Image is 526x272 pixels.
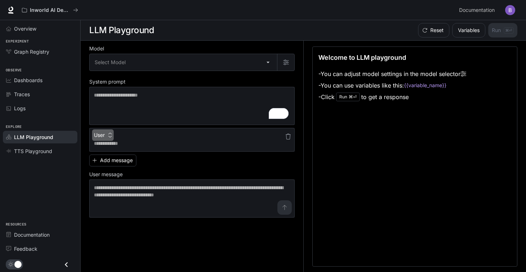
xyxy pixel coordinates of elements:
span: Logs [14,104,26,112]
a: Logs [3,102,77,115]
p: Welcome to LLM playground [318,53,406,62]
span: Dark mode toggle [14,260,22,268]
a: Feedback [3,242,77,255]
a: LLM Playground [3,131,77,143]
button: User [92,129,114,141]
a: Documentation [3,228,77,241]
a: Documentation [456,3,500,17]
li: - Click to get a response [318,91,466,103]
a: TTS Playground [3,145,77,157]
span: TTS Playground [14,147,52,155]
img: User avatar [505,5,515,15]
li: - You can use variables like this: [318,80,466,91]
p: User message [89,172,123,177]
div: Run [336,93,360,101]
span: Graph Registry [14,48,49,55]
li: - You can adjust model settings in the model selector [318,68,466,80]
button: Variables [452,23,485,37]
p: System prompt [89,79,126,84]
a: Traces [3,88,77,101]
div: Select Model [90,54,277,71]
span: Overview [14,25,36,32]
textarea: To enrich screen reader interactions, please activate Accessibility in Grammarly extension settings [94,92,290,120]
p: Inworld AI Demos [30,7,70,13]
span: Documentation [459,6,495,15]
button: User avatar [503,3,517,17]
a: Graph Registry [3,45,77,58]
h1: LLM Playground [89,23,154,37]
a: Dashboards [3,74,77,86]
span: Traces [14,90,30,98]
button: All workspaces [19,3,81,17]
button: Close drawer [58,257,74,272]
p: ⌘⏎ [349,95,357,99]
button: Reset [418,23,449,37]
span: LLM Playground [14,133,53,141]
span: Select Model [95,59,126,66]
span: Feedback [14,245,37,253]
span: Documentation [14,231,50,238]
span: Dashboards [14,76,42,84]
p: Model [89,46,104,51]
button: Add message [89,155,136,166]
a: Overview [3,22,77,35]
code: {{variable_name}} [404,82,446,89]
